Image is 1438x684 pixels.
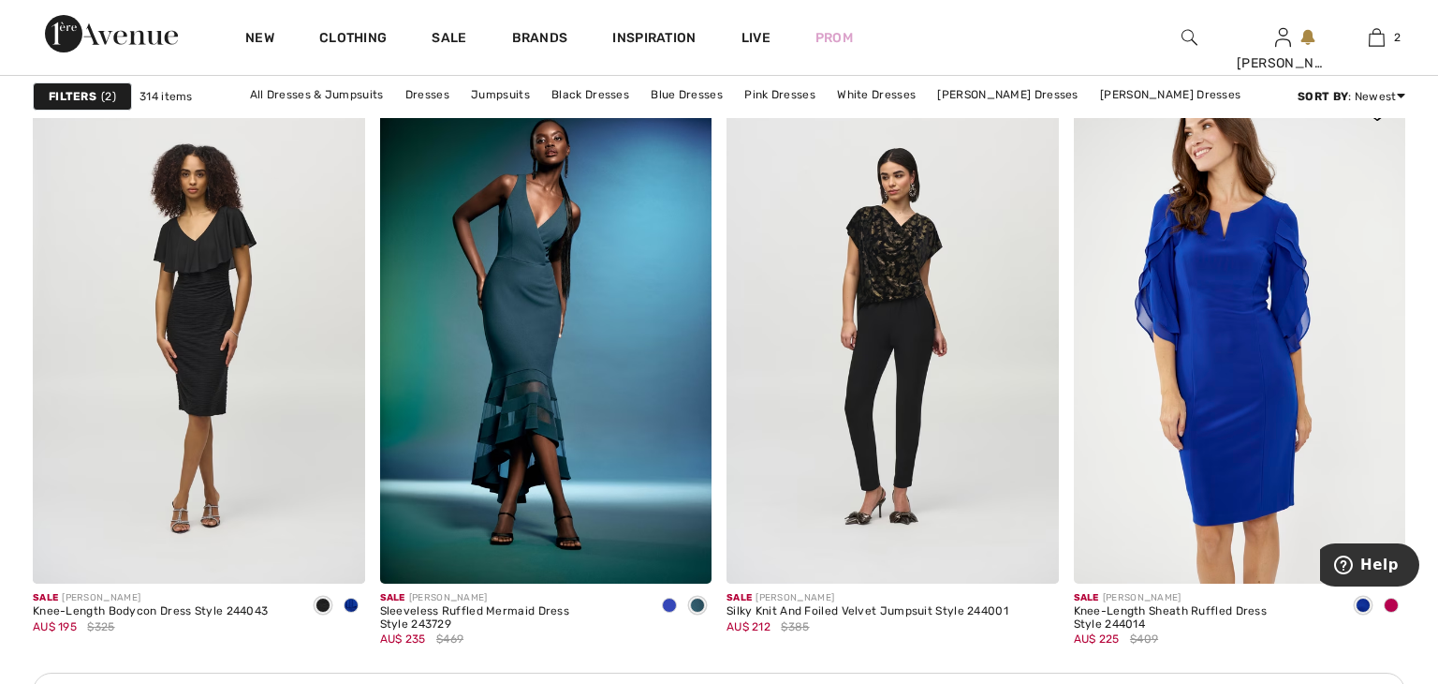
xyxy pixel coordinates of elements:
[245,30,274,50] a: New
[1074,592,1099,603] span: Sale
[1074,85,1406,584] a: Knee-Length Sheath Ruffled Dress Style 244014. Rich berry
[781,618,809,635] span: $385
[1275,26,1291,49] img: My Info
[1320,543,1419,590] iframe: Opens a widget where you can find more information
[828,82,925,107] a: White Dresses
[49,88,96,105] strong: Filters
[928,82,1087,107] a: [PERSON_NAME] Dresses
[1330,26,1422,49] a: 2
[87,618,114,635] span: $325
[1275,28,1291,46] a: Sign In
[726,591,1008,605] div: [PERSON_NAME]
[1237,53,1328,73] div: [PERSON_NAME]
[1369,26,1385,49] img: My Bag
[337,591,365,622] div: Royal Sapphire 163
[1074,591,1335,605] div: [PERSON_NAME]
[1130,631,1158,647] span: $409
[396,82,459,107] a: Dresses
[1074,632,1120,646] span: AU$ 225
[512,30,568,50] a: Brands
[655,591,683,622] div: Royal Sapphire 163
[1394,29,1401,46] span: 2
[726,85,1059,584] img: Silky Knit And Foiled Velvet Jumpsuit Style 244001. Black/Gold
[436,631,463,647] span: $469
[1298,88,1405,105] div: : Newest
[612,30,696,50] span: Inspiration
[641,82,732,107] a: Blue Dresses
[462,82,539,107] a: Jumpsuits
[33,591,268,605] div: [PERSON_NAME]
[1377,591,1405,622] div: Rich berry
[1181,26,1197,49] img: search the website
[101,88,116,105] span: 2
[380,85,712,584] img: Sleeveless Ruffled Mermaid Dress Style 243729. Royal Sapphire 163
[319,30,387,50] a: Clothing
[726,605,1008,618] div: Silky Knit And Foiled Velvet Jumpsuit Style 244001
[33,85,365,584] img: Knee-Length Bodycon Dress Style 244043. Black
[380,592,405,603] span: Sale
[1298,90,1348,103] strong: Sort By
[45,15,178,52] img: 1ère Avenue
[741,28,770,48] a: Live
[542,82,638,107] a: Black Dresses
[33,605,268,618] div: Knee-Length Bodycon Dress Style 244043
[1349,591,1377,622] div: Royal Sapphire 163
[815,28,853,48] a: Prom
[380,591,641,605] div: [PERSON_NAME]
[683,591,712,622] div: Twilight
[33,620,77,633] span: AU$ 195
[432,30,466,50] a: Sale
[33,592,58,603] span: Sale
[309,591,337,622] div: Black
[726,592,752,603] span: Sale
[380,632,426,646] span: AU$ 235
[139,88,193,105] span: 314 items
[1074,605,1335,632] div: Knee-Length Sheath Ruffled Dress Style 244014
[241,82,393,107] a: All Dresses & Jumpsuits
[735,82,825,107] a: Pink Dresses
[1091,82,1250,107] a: [PERSON_NAME] Dresses
[726,620,770,633] span: AU$ 212
[380,605,641,632] div: Sleeveless Ruffled Mermaid Dress Style 243729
